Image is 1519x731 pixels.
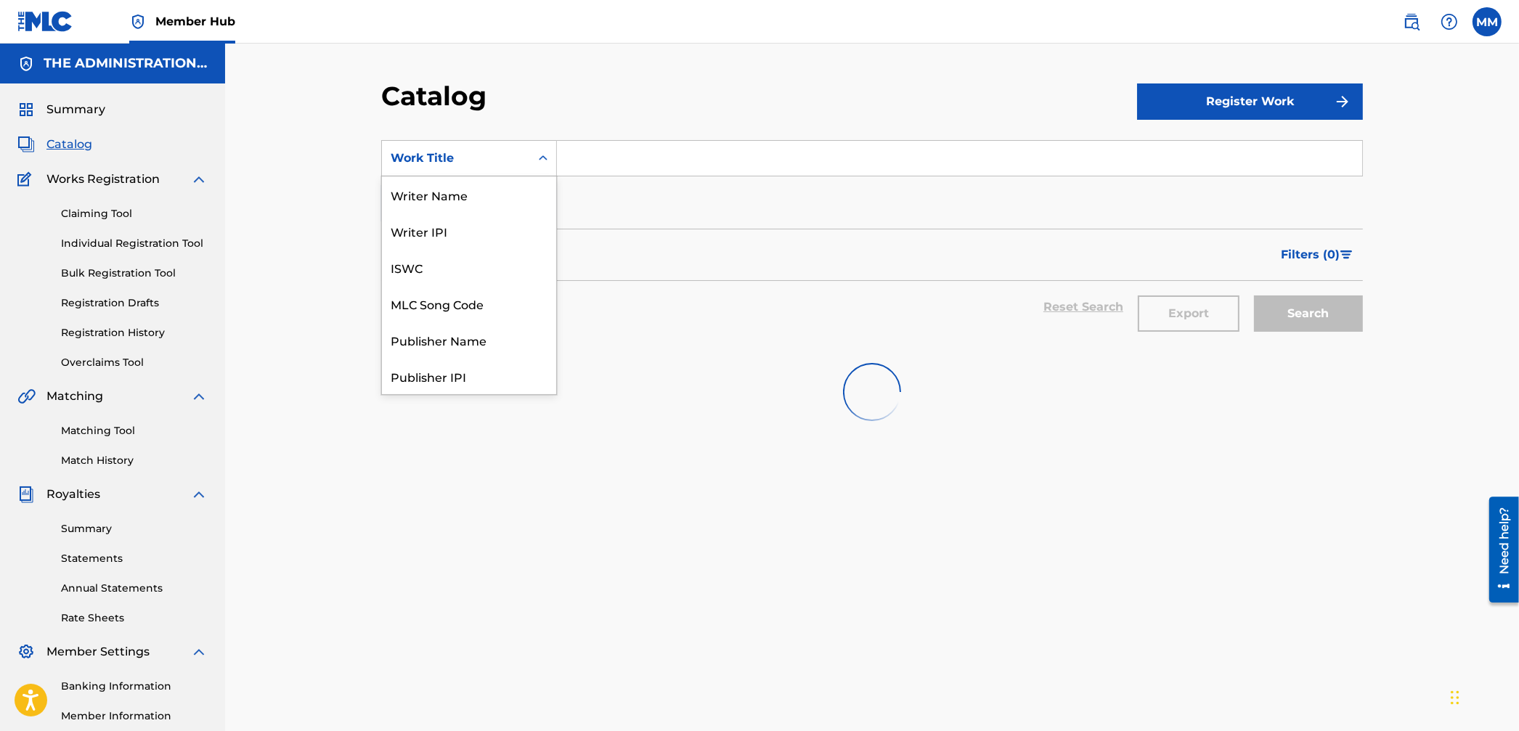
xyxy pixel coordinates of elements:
[382,322,556,358] div: Publisher Name
[61,325,208,340] a: Registration History
[46,101,105,118] span: Summary
[61,355,208,370] a: Overclaims Tool
[1446,661,1519,731] iframe: Chat Widget
[46,486,100,503] span: Royalties
[1441,13,1458,30] img: help
[46,136,92,153] span: Catalog
[61,521,208,536] a: Summary
[61,679,208,694] a: Banking Information
[381,80,494,113] h2: Catalog
[190,643,208,661] img: expand
[1340,250,1353,259] img: filter
[382,213,556,249] div: Writer IPI
[17,171,36,188] img: Works Registration
[382,285,556,322] div: MLC Song Code
[61,581,208,596] a: Annual Statements
[17,136,92,153] a: CatalogCatalog
[61,423,208,438] a: Matching Tool
[61,551,208,566] a: Statements
[61,206,208,221] a: Claiming Tool
[1272,237,1363,273] button: Filters (0)
[46,388,103,405] span: Matching
[46,643,150,661] span: Member Settings
[61,236,208,251] a: Individual Registration Tool
[190,486,208,503] img: expand
[17,11,73,32] img: MLC Logo
[61,266,208,281] a: Bulk Registration Tool
[391,150,521,167] div: Work Title
[155,13,235,30] span: Member Hub
[382,249,556,285] div: ISWC
[17,101,35,118] img: Summary
[61,295,208,311] a: Registration Drafts
[17,643,35,661] img: Member Settings
[17,101,105,118] a: SummarySummary
[843,363,901,421] img: preloader
[1478,491,1519,608] iframe: Resource Center
[1334,93,1351,110] img: f7272a7cc735f4ea7f67.svg
[190,388,208,405] img: expand
[1451,676,1459,719] div: Drag
[129,13,147,30] img: Top Rightsholder
[1403,13,1420,30] img: search
[17,486,35,503] img: Royalties
[190,171,208,188] img: expand
[17,388,36,405] img: Matching
[1137,83,1363,120] button: Register Work
[382,176,556,213] div: Writer Name
[17,136,35,153] img: Catalog
[1397,7,1426,36] a: Public Search
[61,708,208,724] a: Member Information
[46,171,160,188] span: Works Registration
[1281,246,1340,264] span: Filters ( 0 )
[61,453,208,468] a: Match History
[1473,7,1502,36] div: User Menu
[1435,7,1464,36] div: Help
[61,610,208,626] a: Rate Sheets
[17,55,35,73] img: Accounts
[381,140,1363,346] form: Search Form
[44,55,208,72] h5: THE ADMINISTRATION MP INC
